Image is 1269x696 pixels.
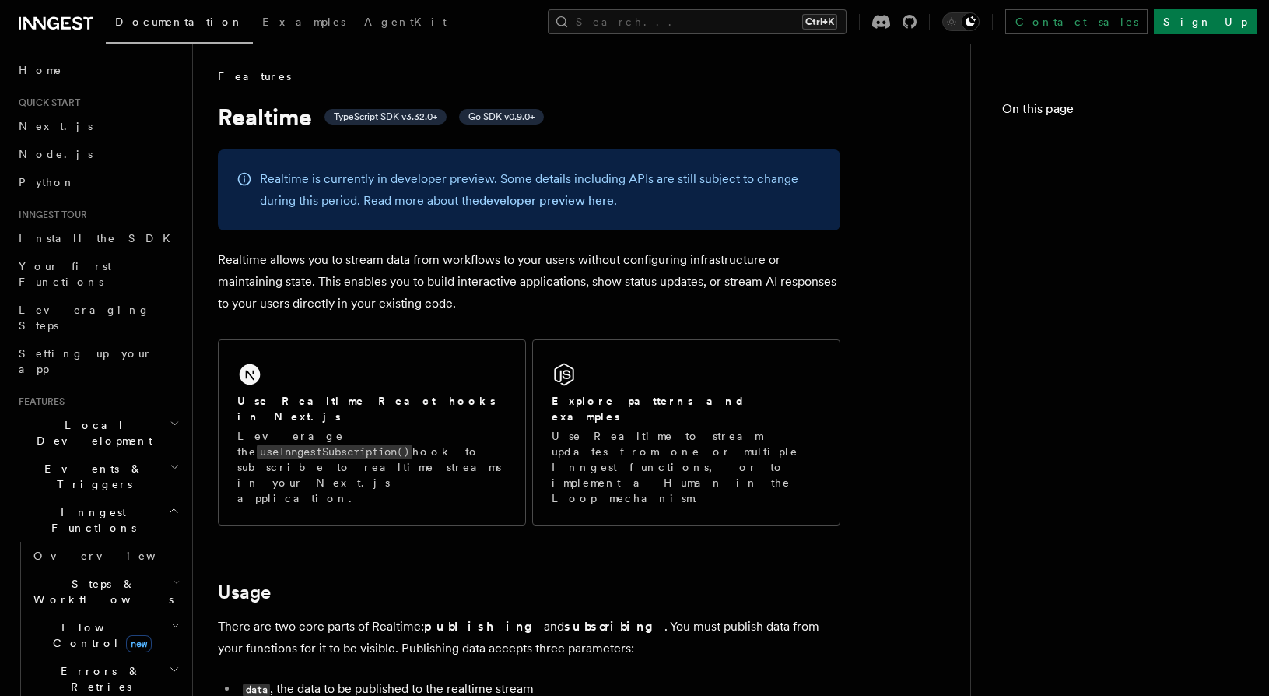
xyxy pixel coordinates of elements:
p: Use Realtime to stream updates from one or multiple Inngest functions, or to implement a Human-in... [552,428,821,506]
h2: Explore patterns and examples [552,393,821,424]
span: Setting up your app [19,347,152,375]
a: Overview [27,542,183,570]
span: Next.js [19,120,93,132]
button: Toggle dark mode [942,12,980,31]
span: Local Development [12,417,170,448]
a: Contact sales [1005,9,1148,34]
a: Python [12,168,183,196]
span: Your first Functions [19,260,111,288]
p: Realtime is currently in developer preview. Some details including APIs are still subject to chan... [260,168,822,212]
a: Install the SDK [12,224,183,252]
a: developer preview here [479,193,614,208]
span: Inngest Functions [12,504,168,536]
span: Install the SDK [19,232,180,244]
a: Documentation [106,5,253,44]
a: Sign Up [1154,9,1257,34]
span: Leveraging Steps [19,304,150,332]
span: Go SDK v0.9.0+ [468,111,535,123]
button: Flow Controlnew [27,613,183,657]
span: AgentKit [364,16,447,28]
strong: publishing [424,619,544,634]
p: Realtime allows you to stream data from workflows to your users without configuring infrastructur... [218,249,840,315]
a: Explore patterns and examplesUse Realtime to stream updates from one or multiple Inngest function... [532,339,840,526]
span: Python [19,176,75,188]
a: Node.js [12,140,183,168]
a: Setting up your app [12,339,183,383]
span: Node.js [19,148,93,160]
strong: subscribing [564,619,664,634]
span: Events & Triggers [12,461,170,492]
button: Inngest Functions [12,498,183,542]
span: Examples [262,16,345,28]
a: Home [12,56,183,84]
span: Documentation [115,16,244,28]
a: Use Realtime React hooks in Next.jsLeverage theuseInngestSubscription()hook to subscribe to realt... [218,339,526,526]
span: Home [19,62,62,78]
h2: Use Realtime React hooks in Next.js [237,393,507,424]
h1: Realtime [218,103,840,131]
span: Inngest tour [12,209,87,221]
a: Examples [253,5,355,42]
a: Usage [218,582,271,603]
span: TypeScript SDK v3.32.0+ [334,111,437,123]
span: Errors & Retries [27,663,169,694]
a: Your first Functions [12,252,183,296]
h4: On this page [1002,100,1238,125]
a: Leveraging Steps [12,296,183,339]
span: Overview [33,550,194,562]
kbd: Ctrl+K [802,14,837,30]
span: Flow Control [27,620,171,651]
a: Next.js [12,112,183,140]
span: Quick start [12,97,80,109]
span: Features [12,395,65,408]
span: new [126,635,152,652]
p: Leverage the hook to subscribe to realtime streams in your Next.js application. [237,428,507,506]
button: Local Development [12,411,183,455]
button: Events & Triggers [12,455,183,498]
span: Features [218,69,291,84]
p: There are two core parts of Realtime: and . You must publish data from your functions for it to b... [218,616,840,659]
button: Search...Ctrl+K [548,9,847,34]
button: Steps & Workflows [27,570,183,613]
span: Steps & Workflows [27,576,174,607]
a: AgentKit [355,5,456,42]
code: useInngestSubscription() [257,445,412,459]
